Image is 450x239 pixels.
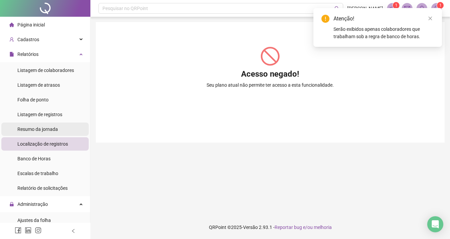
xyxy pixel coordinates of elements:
span: 1 [395,3,397,8]
span: search [334,6,340,11]
span: instagram [35,227,42,234]
div: Atenção! [333,15,434,23]
span: home [9,22,14,27]
span: stop [261,47,280,66]
span: linkedin [25,227,31,234]
span: Relatório de solicitações [17,185,68,191]
span: Versão [243,225,258,230]
span: Cadastros [17,37,39,42]
span: Reportar bug e/ou melhoria [275,225,332,230]
span: exclamation-circle [321,15,329,23]
span: Folha de ponto [17,97,49,102]
footer: QRPoint © 2025 - 2.93.1 - [90,216,450,239]
span: Listagem de atrasos [17,82,60,88]
span: Escalas de trabalho [17,171,58,176]
span: facebook [15,227,21,234]
span: Banco de Horas [17,156,51,161]
span: Resumo da jornada [17,127,58,132]
span: Página inicial [17,22,45,27]
a: Close [427,15,434,22]
span: close [428,16,433,21]
span: Localização de registros [17,141,68,147]
h3: Acesso negado! [241,69,299,80]
span: Seu plano atual não permite ter acesso a esta funcionalidade. [207,81,334,89]
span: Administração [17,202,48,207]
span: Listagem de registros [17,112,62,117]
span: notification [389,5,395,11]
span: mail [404,5,410,11]
span: Listagem de colaboradores [17,68,74,73]
span: user-add [9,37,14,42]
img: 87595 [432,3,442,13]
div: Open Intercom Messenger [427,216,443,232]
span: lock [9,202,14,207]
span: 1 [439,3,442,8]
sup: Atualize o seu contato no menu Meus Dados [437,2,444,9]
span: [PERSON_NAME] [347,5,383,12]
span: bell [419,5,425,11]
span: Relatórios [17,52,39,57]
span: file [9,52,14,57]
div: Serão exibidos apenas colaboradores que trabalham sob a regra de banco de horas. [333,25,434,40]
sup: 1 [393,2,399,9]
span: Ajustes da folha [17,218,51,223]
span: left [71,229,76,233]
